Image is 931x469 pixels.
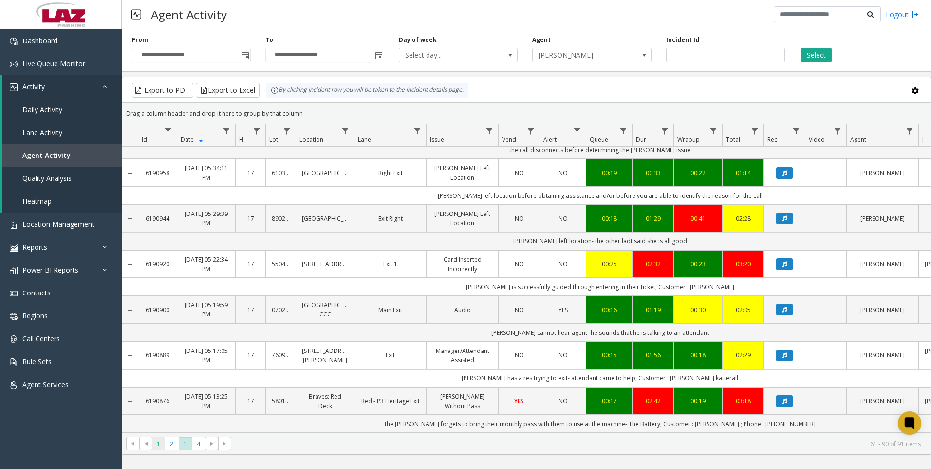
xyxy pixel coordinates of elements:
[165,437,178,450] span: Page 2
[272,351,290,360] a: 760905
[638,305,668,314] a: 01:19
[10,83,18,91] img: 'icon'
[242,305,260,314] a: 17
[2,121,122,144] a: Lane Activity
[132,83,193,98] button: Export to PDF
[677,136,700,144] span: Wrapup
[272,168,290,177] a: 610316
[680,351,716,360] a: 00:18
[680,214,716,223] div: 00:41
[242,259,260,269] a: 17
[546,351,580,360] a: NO
[850,136,866,144] span: Agent
[10,244,18,252] img: 'icon'
[2,167,122,190] a: Quality Analysis
[242,351,260,360] a: 17
[515,215,524,223] span: NO
[430,136,444,144] span: Issue
[728,168,758,177] a: 01:14
[590,136,608,144] span: Queue
[636,136,646,144] span: Dur
[853,214,912,223] a: [PERSON_NAME]
[183,255,229,274] a: [DATE] 05:22:34 PM
[767,136,779,144] span: Rec.
[132,36,148,44] label: From
[502,136,516,144] span: Vend
[360,168,420,177] a: Right Exit
[22,59,85,68] span: Live Queue Monitor
[146,2,232,26] h3: Agent Activity
[483,124,496,137] a: Issue Filter Menu
[504,305,534,314] a: NO
[680,168,716,177] a: 00:22
[22,151,71,160] span: Agent Activity
[666,36,699,44] label: Incident Id
[728,396,758,406] a: 03:18
[208,440,216,448] span: Go to the next page
[358,136,371,144] span: Lane
[162,124,175,137] a: Id Filter Menu
[205,437,218,450] span: Go to the next page
[638,214,668,223] a: 01:29
[680,305,716,314] div: 00:30
[790,124,803,137] a: Rec. Filter Menu
[10,38,18,45] img: 'icon'
[10,60,18,68] img: 'icon'
[183,209,229,228] a: [DATE] 05:29:39 PM
[183,163,229,182] a: [DATE] 05:34:11 PM
[240,48,250,62] span: Toggle popup
[272,259,290,269] a: 550461
[532,36,551,44] label: Agent
[726,136,740,144] span: Total
[853,396,912,406] a: [PERSON_NAME]
[22,174,72,183] span: Quality Analysis
[183,300,229,319] a: [DATE] 05:19:59 PM
[22,219,94,229] span: Location Management
[638,351,668,360] a: 01:56
[432,209,492,228] a: [PERSON_NAME] Left Location
[122,215,138,223] a: Collapse Details
[22,36,57,45] span: Dashboard
[122,261,138,269] a: Collapse Details
[728,259,758,269] a: 03:20
[592,214,626,223] div: 00:18
[728,305,758,314] div: 02:05
[339,124,352,137] a: Location Filter Menu
[302,346,348,365] a: [STREET_ADDRESS][PERSON_NAME]
[271,86,279,94] img: infoIcon.svg
[22,334,60,343] span: Call Centers
[302,168,348,177] a: [GEOGRAPHIC_DATA]
[853,259,912,269] a: [PERSON_NAME]
[237,440,921,448] kendo-pager-info: 61 - 90 of 91 items
[196,83,260,98] button: Export to Excel
[592,351,626,360] div: 00:15
[853,305,912,314] a: [PERSON_NAME]
[658,124,671,137] a: Dur Filter Menu
[638,168,668,177] div: 00:33
[265,36,273,44] label: To
[144,305,171,314] a: 6190900
[546,305,580,314] a: YES
[592,305,626,314] div: 00:16
[2,75,122,98] a: Activity
[638,396,668,406] a: 02:42
[680,259,716,269] a: 00:23
[10,335,18,343] img: 'icon'
[272,396,290,406] a: 580116
[302,300,348,319] a: [GEOGRAPHIC_DATA] CCC
[144,396,171,406] a: 6190876
[571,124,584,137] a: Alert Filter Menu
[144,168,171,177] a: 6190958
[728,351,758,360] div: 02:29
[302,392,348,410] a: Braves: Red Deck
[139,437,152,450] span: Go to the previous page
[266,83,468,98] div: By clicking Incident row you will be taken to the incident details page.
[853,168,912,177] a: [PERSON_NAME]
[432,163,492,182] a: [PERSON_NAME] Left Location
[809,136,825,144] span: Video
